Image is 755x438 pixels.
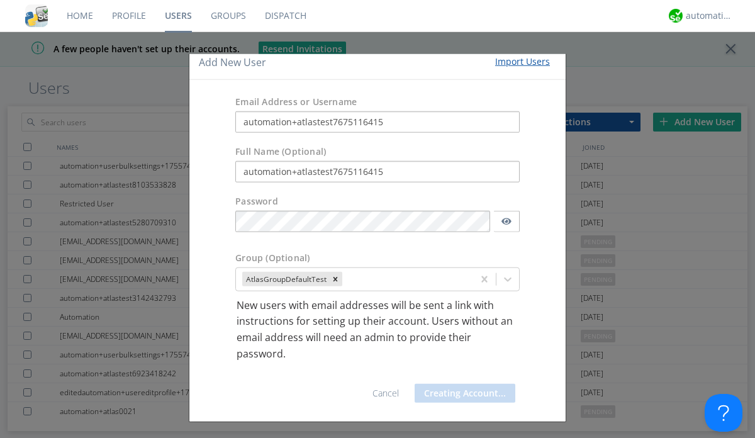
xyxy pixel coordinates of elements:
button: Creating Account... [415,384,515,403]
label: Email Address or Username [235,96,357,108]
label: Full Name (Optional) [235,145,326,158]
label: Password [235,195,278,208]
input: e.g. email@address.com, Housekeeping1 [235,111,520,133]
img: cddb5a64eb264b2086981ab96f4c1ba7 [25,4,48,27]
label: Group (Optional) [235,252,310,264]
a: Cancel [372,387,399,399]
div: Remove AtlasGroupDefaultTest [328,272,342,286]
img: d2d01cd9b4174d08988066c6d424eccd [669,9,683,23]
p: New users with email addresses will be sent a link with instructions for setting up their account... [237,298,518,362]
h4: Add New User [199,55,266,70]
input: Julie Appleseed [235,161,520,182]
div: Import Users [495,55,550,68]
div: AtlasGroupDefaultTest [242,272,328,286]
div: automation+atlas [686,9,733,22]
